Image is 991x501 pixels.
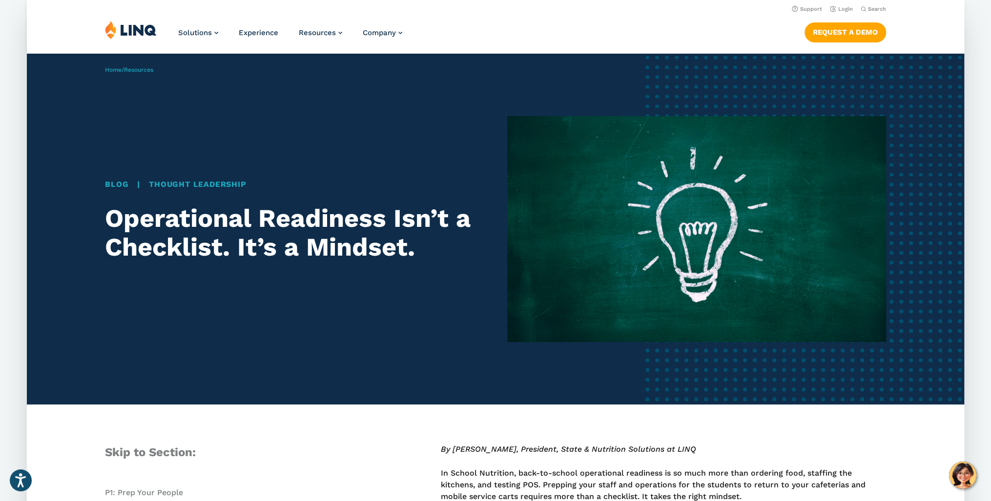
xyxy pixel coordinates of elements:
[105,488,183,497] a: P1: Prep Your People
[792,6,822,12] a: Support
[105,66,153,73] span: /
[27,3,964,14] nav: Utility Navigation
[239,28,278,37] a: Experience
[149,180,246,189] a: Thought Leadership
[105,179,484,190] div: |
[105,204,484,262] h1: Operational Readiness Isn’t a Checklist. It’s a Mindset.
[830,6,853,12] a: Login
[299,28,336,37] span: Resources
[363,28,396,37] span: Company
[105,66,122,73] a: Home
[507,116,886,342] img: Idea Bulb for Operational Readiness
[124,66,153,73] a: Resources
[178,20,402,53] nav: Primary Navigation
[805,20,886,42] nav: Button Navigation
[861,5,886,13] button: Open Search Bar
[868,6,886,12] span: Search
[441,444,696,454] em: By [PERSON_NAME], President, State & Nutrition Solutions at LINQ
[105,20,157,39] img: LINQ | K‑12 Software
[805,22,886,42] a: Request a Demo
[949,461,976,489] button: Hello, have a question? Let’s chat.
[299,28,342,37] a: Resources
[105,445,196,459] span: Skip to Section:
[178,28,218,37] a: Solutions
[363,28,402,37] a: Company
[105,180,128,189] a: Blog
[178,28,212,37] span: Solutions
